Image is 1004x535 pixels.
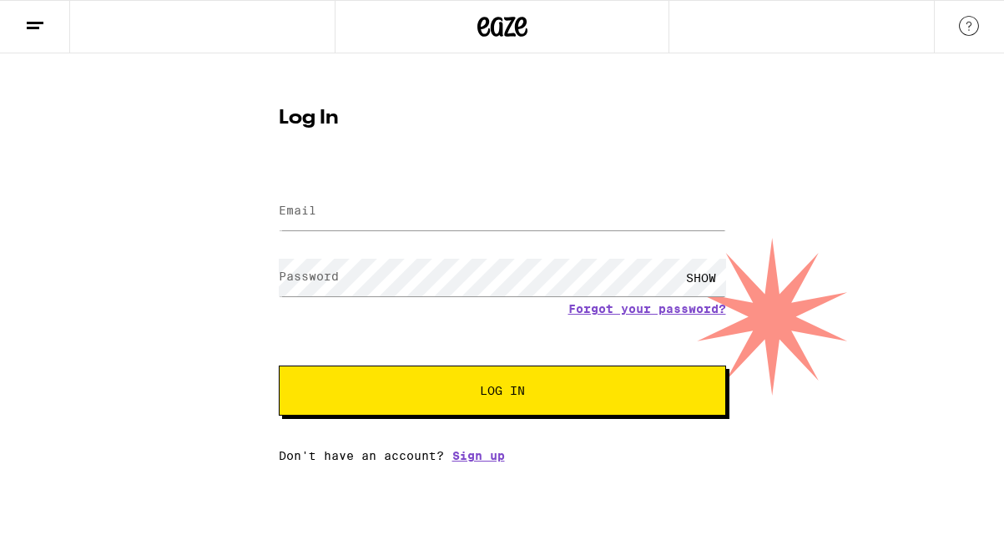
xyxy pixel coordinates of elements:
div: Don't have an account? [279,449,726,462]
input: Email [279,193,726,230]
a: Forgot your password? [568,302,726,315]
span: Log In [480,385,525,396]
span: Hi. Need any help? [18,12,129,25]
button: Log In [279,366,726,416]
label: Password [279,270,339,283]
div: SHOW [676,259,726,296]
a: Sign up [452,449,505,462]
label: Email [279,204,316,217]
h1: Log In [279,109,726,129]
